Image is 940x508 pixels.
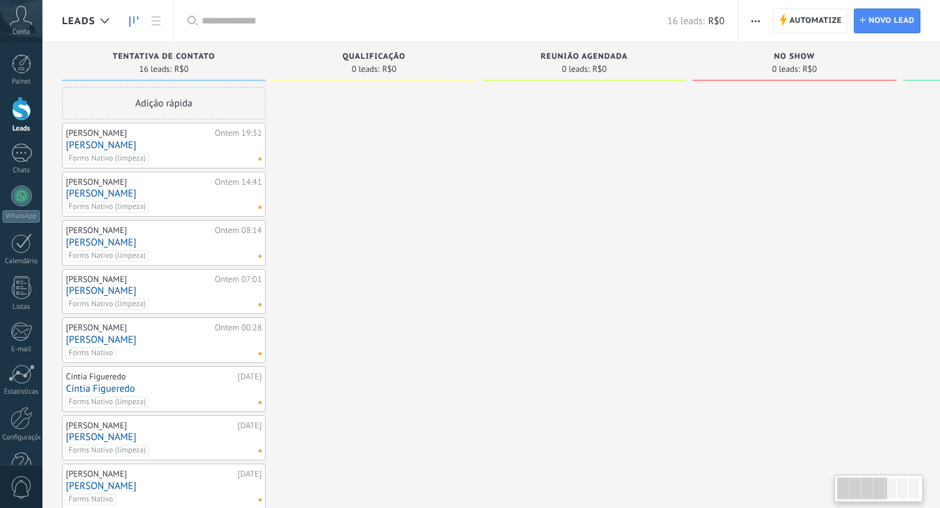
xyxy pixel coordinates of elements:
[62,87,266,119] div: Adição rápida
[65,250,149,262] span: Forms Nativo (limpeza)
[66,334,262,345] a: [PERSON_NAME]
[562,65,590,73] span: 0 leads:
[382,65,396,73] span: R$0
[215,323,262,333] div: Ontem 00:28
[65,298,149,310] span: Forms Nativo (limpeza)
[65,445,149,456] span: Forms Nativo (limpeza)
[3,210,40,223] div: WhatsApp
[66,383,262,394] a: Cíntia Figueredo
[66,237,262,248] a: [PERSON_NAME]
[258,401,262,404] span: Nenhuma tarefa atribuída
[215,177,262,187] div: Ontem 14:41
[258,352,262,355] span: Nenhuma tarefa atribuída
[352,65,380,73] span: 0 leads:
[258,157,262,161] span: Nenhuma tarefa atribuída
[854,8,920,33] a: Novo lead
[66,140,262,151] a: [PERSON_NAME]
[343,52,406,61] span: Qualificação
[258,449,262,452] span: Nenhuma tarefa atribuída
[66,432,262,443] a: [PERSON_NAME]
[215,225,262,236] div: Ontem 08:14
[3,78,40,86] div: Painel
[772,65,800,73] span: 0 leads:
[774,8,847,33] a: Automatize
[3,303,40,311] div: Listas
[667,15,704,27] span: 16 leads:
[65,347,116,359] span: Forms Nativo
[12,28,30,37] span: Conta
[66,469,234,479] div: [PERSON_NAME]
[69,52,259,63] div: Tentativa de Contato
[113,52,215,61] span: Tentativa de Contato
[66,274,211,285] div: [PERSON_NAME]
[592,65,606,73] span: R$0
[65,153,149,165] span: Forms Nativo (limpeza)
[66,225,211,236] div: [PERSON_NAME]
[540,52,627,61] span: Reunião Agendada
[215,128,262,138] div: Ontem 19:32
[65,396,149,408] span: Forms Nativo (limpeza)
[869,9,915,33] span: Novo lead
[774,52,815,61] span: No Show
[66,421,234,431] div: [PERSON_NAME]
[3,125,40,133] div: Leads
[174,65,189,73] span: R$0
[62,15,95,27] span: Leads
[258,498,262,501] span: Nenhuma tarefa atribuída
[279,52,469,63] div: Qualificação
[3,167,40,175] div: Chats
[238,469,262,479] div: [DATE]
[66,128,211,138] div: [PERSON_NAME]
[489,52,680,63] div: Reunião Agendada
[139,65,172,73] span: 16 leads:
[66,323,211,333] div: [PERSON_NAME]
[238,372,262,382] div: [DATE]
[65,201,149,213] span: Forms Nativo (limpeza)
[3,388,40,396] div: Estatísticas
[215,274,262,285] div: Ontem 07:01
[66,177,211,187] div: [PERSON_NAME]
[65,494,116,505] span: Forms Nativo
[789,9,841,33] span: Automatize
[66,285,262,296] a: [PERSON_NAME]
[258,206,262,209] span: Nenhuma tarefa atribuída
[66,481,262,492] a: [PERSON_NAME]
[66,188,262,199] a: [PERSON_NAME]
[708,15,725,27] span: R$0
[699,52,890,63] div: No Show
[258,303,262,306] span: Nenhuma tarefa atribuída
[3,434,40,442] div: Configurações
[258,255,262,258] span: Nenhuma tarefa atribuída
[66,372,234,382] div: Cíntia Figueredo
[3,345,40,354] div: E-mail
[802,65,817,73] span: R$0
[238,421,262,431] div: [DATE]
[3,257,40,266] div: Calendário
